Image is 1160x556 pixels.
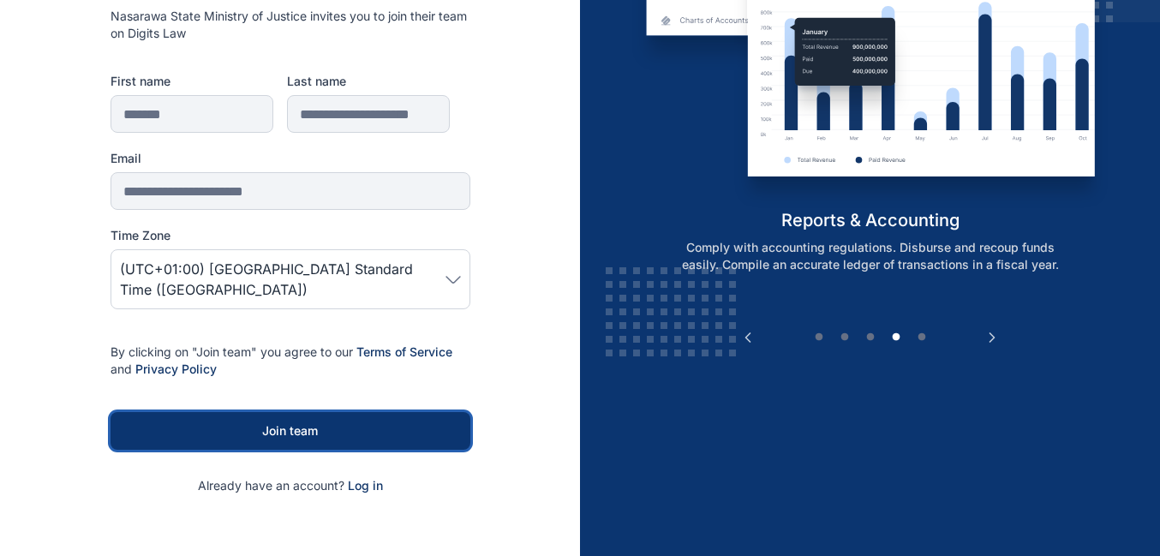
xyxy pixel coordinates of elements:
[356,344,452,359] a: Terms of Service
[836,329,853,346] button: 2
[810,329,828,346] button: 1
[120,259,445,300] span: (UTC+01:00) [GEOGRAPHIC_DATA] Standard Time ([GEOGRAPHIC_DATA])
[111,8,470,42] p: Nasarawa State Ministry of Justice invites you to join their team on Digits Law
[111,73,273,90] label: First name
[111,150,470,167] label: Email
[888,329,905,346] button: 4
[862,329,879,346] button: 3
[135,362,217,376] a: Privacy Policy
[111,227,170,244] span: Time Zone
[111,412,470,450] button: Join team
[287,73,450,90] label: Last name
[348,478,383,493] a: Log in
[111,344,470,378] p: By clicking on "Join team" you agree to our and
[984,329,1001,346] button: Next
[651,239,1090,273] p: Comply with accounting regulations. Disburse and recoup funds easily. Compile an accurate ledger ...
[739,329,756,346] button: Previous
[913,329,930,346] button: 5
[111,477,470,494] p: Already have an account?
[632,208,1108,232] h5: reports & accounting
[138,422,443,439] div: Join team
